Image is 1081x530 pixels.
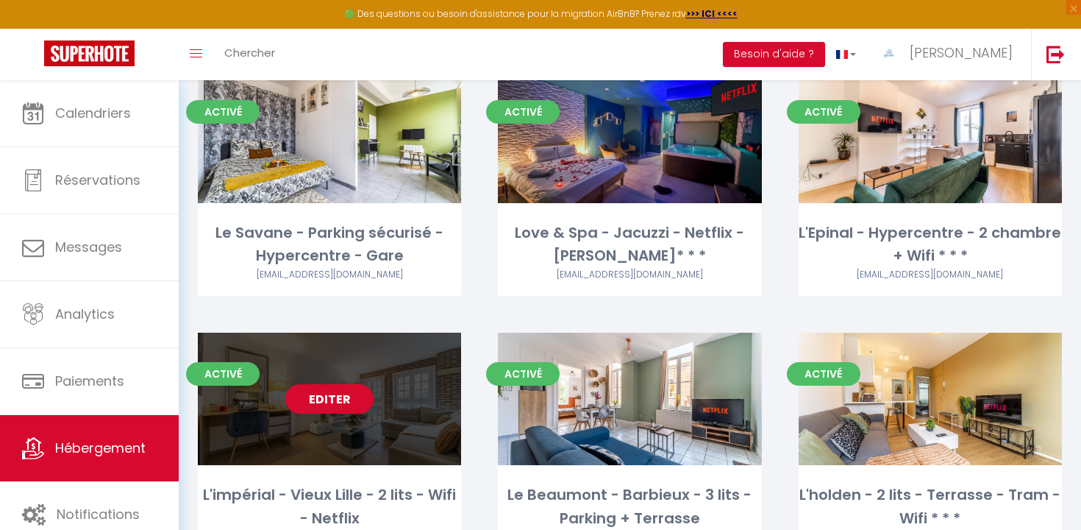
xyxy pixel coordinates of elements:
span: Notifications [57,505,140,523]
img: Super Booking [44,40,135,66]
a: Chercher [213,29,286,80]
span: Activé [787,362,860,386]
div: L'holden - 2 lits - Terrasse - Tram - Wifi * * * [799,484,1062,530]
a: >>> ICI <<<< [686,7,738,20]
img: logout [1046,45,1065,63]
span: Analytics [55,305,115,323]
span: Paiements [55,372,124,390]
span: Calendriers [55,104,131,122]
div: Airbnb [799,268,1062,282]
div: L'impérial - Vieux Lille - 2 lits - Wifi - Netflix [198,484,461,530]
div: L'Epinal - Hypercentre - 2 chambre + Wifi * * * [799,222,1062,268]
div: Love & Spa - Jacuzzi - Netflix - [PERSON_NAME]* * * [498,222,761,268]
span: Activé [486,100,560,124]
span: Réservations [55,171,140,189]
span: Chercher [224,45,275,60]
span: Hébergement [55,439,146,457]
span: [PERSON_NAME] [910,43,1013,62]
span: Messages [55,238,122,256]
div: Le Beaumont - Barbieux - 3 lits - Parking + Terrasse [498,484,761,530]
span: Activé [486,362,560,386]
img: ... [878,42,900,64]
span: Activé [186,362,260,386]
span: Activé [787,100,860,124]
button: Besoin d'aide ? [723,42,825,67]
a: Editer [285,384,374,414]
div: Le Savane - Parking sécurisé - Hypercentre - Gare [198,222,461,268]
a: ... [PERSON_NAME] [867,29,1031,80]
span: Activé [186,100,260,124]
div: Airbnb [498,268,761,282]
div: Airbnb [198,268,461,282]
